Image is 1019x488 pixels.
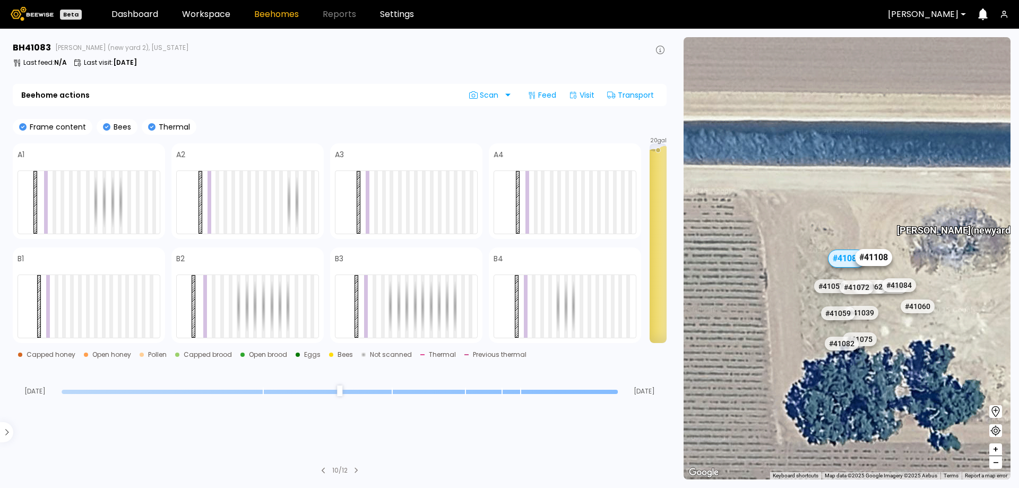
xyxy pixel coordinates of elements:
[603,87,658,104] div: Transport
[338,352,353,358] div: Bees
[380,10,414,19] a: Settings
[11,7,54,21] img: Beewise logo
[840,280,874,294] div: # 41072
[13,388,57,395] span: [DATE]
[21,91,90,99] b: Beehome actions
[993,456,999,469] span: –
[23,59,67,66] p: Last feed :
[874,279,908,293] div: # 41065
[18,151,24,158] h4: A1
[825,473,937,478] span: Map data ©2025 Google Imagery ©2025 Airbus
[182,10,230,19] a: Workspace
[821,306,855,320] div: # 41059
[18,255,24,262] h4: B1
[176,151,185,158] h4: A2
[844,305,878,319] div: # 41039
[622,388,667,395] span: [DATE]
[13,44,51,52] h3: BH 41083
[176,255,185,262] h4: B2
[989,443,1002,456] button: +
[304,352,321,358] div: Eggs
[523,87,560,104] div: Feed
[686,466,721,480] img: Google
[828,250,866,268] div: # 41083
[965,473,1007,478] a: Report a map error
[843,332,877,346] div: # 41075
[473,352,526,358] div: Previous thermal
[494,151,504,158] h4: A4
[429,352,456,358] div: Thermal
[901,299,935,313] div: # 41060
[184,352,232,358] div: Capped brood
[855,249,892,266] div: # 41108
[494,255,503,262] h4: B4
[370,352,412,358] div: Not scanned
[825,336,859,350] div: # 41082
[882,278,916,292] div: # 41084
[110,123,131,131] p: Bees
[853,279,887,293] div: # 41062
[54,58,67,67] b: N/A
[323,10,356,19] span: Reports
[60,10,82,20] div: Beta
[686,466,721,480] a: Open this area in Google Maps (opens a new window)
[27,352,75,358] div: Capped honey
[944,473,958,478] a: Terms
[773,472,818,480] button: Keyboard shortcuts
[332,466,348,475] div: 10 / 12
[254,10,299,19] a: Beehomes
[92,352,131,358] div: Open honey
[565,87,599,104] div: Visit
[335,151,344,158] h4: A3
[113,58,137,67] b: [DATE]
[469,91,502,99] span: Scan
[650,138,667,143] span: 20 gal
[84,59,137,66] p: Last visit :
[27,123,86,131] p: Frame content
[335,255,343,262] h4: B3
[55,45,189,51] span: [PERSON_NAME] (new yard 2), [US_STATE]
[111,10,158,19] a: Dashboard
[989,456,1002,469] button: –
[897,213,1019,236] div: [PERSON_NAME] (new yard 2)
[148,352,167,358] div: Pollen
[249,352,287,358] div: Open brood
[156,123,190,131] p: Thermal
[814,279,848,293] div: # 41057
[992,443,999,456] span: +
